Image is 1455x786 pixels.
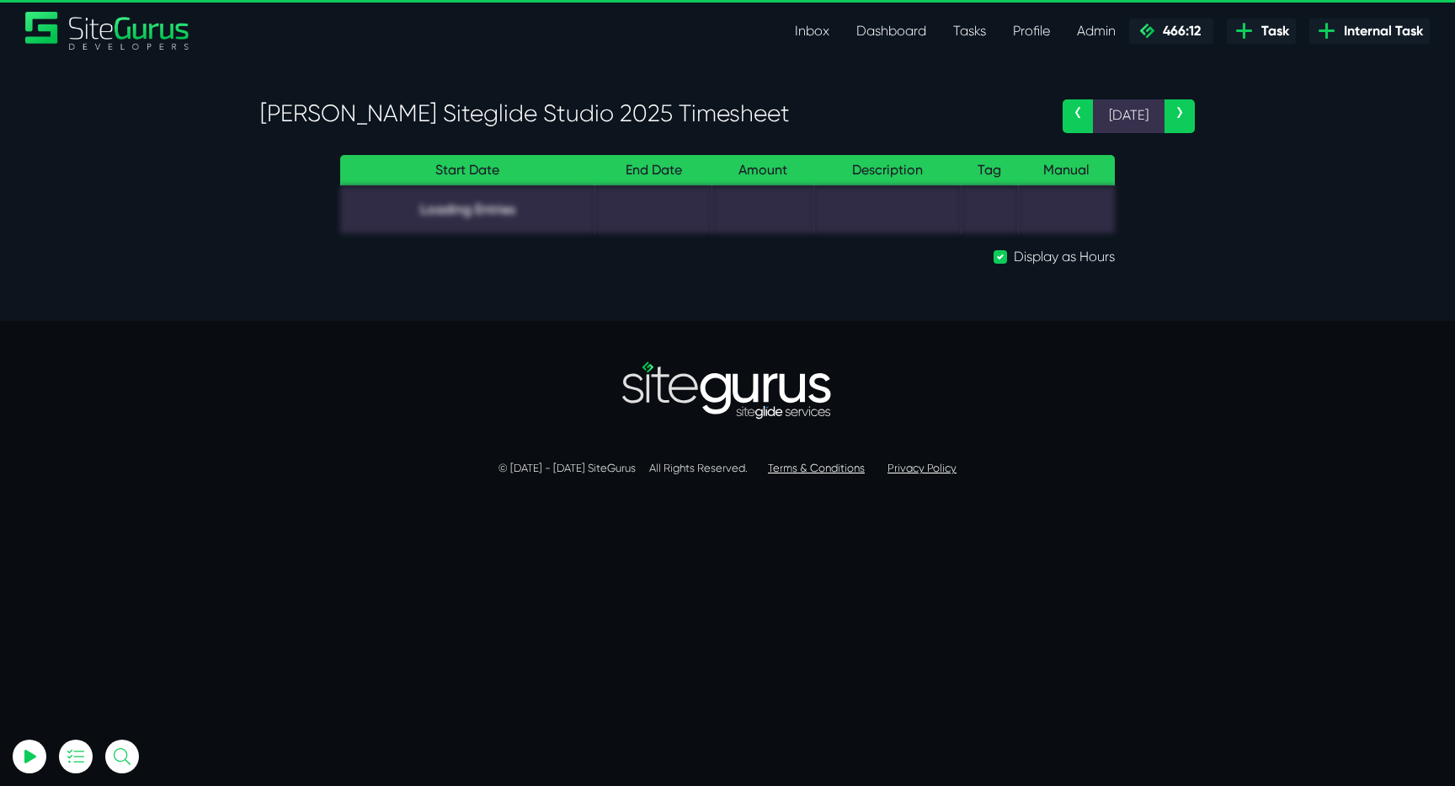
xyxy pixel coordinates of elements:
a: › [1165,99,1195,133]
th: Manual [1019,155,1115,186]
a: Inbox [781,14,843,48]
a: Task [1227,19,1296,44]
a: SiteGurus [25,12,190,50]
span: 466:12 [1156,23,1201,39]
a: Dashboard [843,14,940,48]
th: Tag [961,155,1019,186]
th: Amount [712,155,814,186]
a: ‹ [1063,99,1093,133]
span: Internal Task [1337,21,1423,41]
a: 466:12 [1129,19,1213,44]
a: Privacy Policy [887,462,957,474]
span: [DATE] [1093,99,1165,133]
img: Sitegurus Logo [25,12,190,50]
td: Loading Entries [340,185,595,233]
span: Task [1255,21,1289,41]
th: End Date [595,155,712,186]
th: Description [813,155,961,186]
a: Admin [1063,14,1129,48]
h3: [PERSON_NAME] Siteglide Studio 2025 Timesheet [260,99,1037,128]
th: Start Date [340,155,595,186]
a: Profile [999,14,1063,48]
a: Tasks [940,14,999,48]
a: Terms & Conditions [768,462,865,474]
label: Display as Hours [1014,247,1115,267]
p: © [DATE] - [DATE] SiteGurus All Rights Reserved. [260,460,1195,477]
a: Internal Task [1309,19,1430,44]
